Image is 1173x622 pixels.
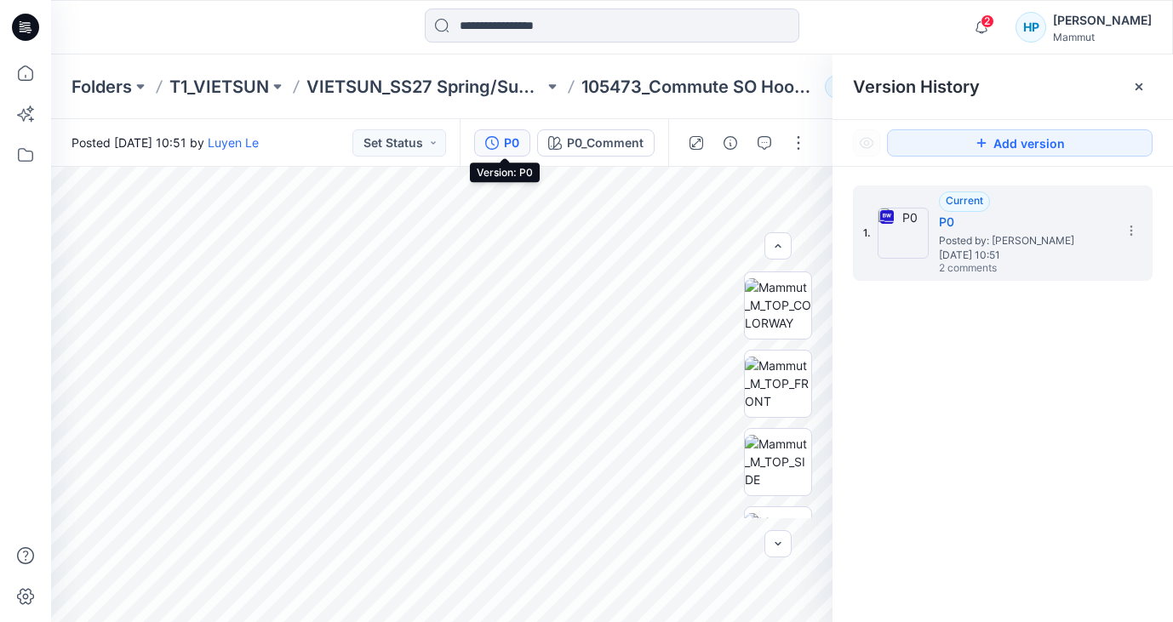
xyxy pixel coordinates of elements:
[878,208,929,259] img: P0
[745,435,811,488] img: Mammut_M_TOP_SIDE
[474,129,530,157] button: P0
[72,134,259,151] span: Posted [DATE] 10:51 by
[887,129,1153,157] button: Add version
[863,225,871,241] span: 1.
[1132,80,1146,94] button: Close
[825,75,880,99] button: 45
[745,513,811,567] img: Mammut_M_TOP_BACK
[853,77,980,97] span: Version History
[939,249,1109,261] span: [DATE] 10:51
[939,232,1109,249] span: Posted by: Luyen Le
[946,194,983,207] span: Current
[72,75,132,99] a: Folders
[981,14,994,28] span: 2
[939,212,1109,232] h5: P0
[504,134,519,152] div: P0
[745,357,811,410] img: Mammut_M_TOP_FRONT
[208,135,259,150] a: Luyen Le
[581,75,819,99] p: 105473_Commute SO Hooded Jacket Men AF
[1053,10,1152,31] div: [PERSON_NAME]
[1016,12,1046,43] div: HP
[306,75,544,99] a: VIETSUN_SS27 Spring/Summer [GEOGRAPHIC_DATA]
[537,129,655,157] button: P0_Comment
[717,129,744,157] button: Details
[939,262,1058,276] span: 2 comments
[169,75,269,99] a: T1_VIETSUN
[567,134,644,152] div: P0_Comment
[1053,31,1152,43] div: Mammut
[745,278,811,332] img: Mammut_M_TOP_COLORWAY
[853,129,880,157] button: Show Hidden Versions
